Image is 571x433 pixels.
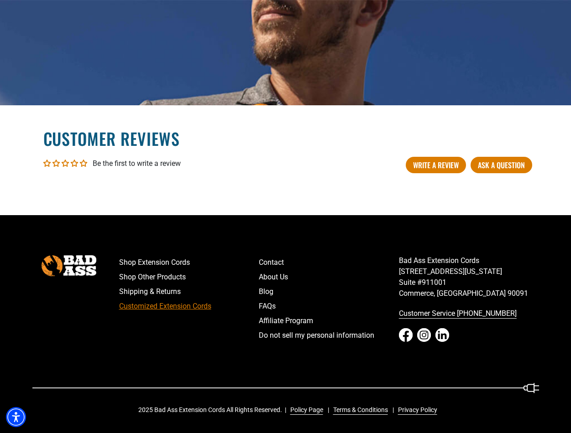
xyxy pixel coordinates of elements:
[6,407,26,427] div: Accessibility Menu
[435,328,449,342] a: LinkedIn - open in a new tab
[259,328,399,343] a: Do not sell my personal information
[42,255,96,276] img: Bad Ass Extension Cords
[43,127,528,150] h2: Customer Reviews
[43,158,87,169] div: Average rating is 0.00 stars
[119,270,259,284] a: Shop Other Products
[399,328,413,342] a: Facebook - open in a new tab
[406,157,466,173] a: Write A Review
[259,284,399,299] a: Blog
[119,255,259,270] a: Shop Extension Cords
[119,299,259,314] a: Customized Extension Cords
[471,157,532,173] a: Ask a question
[417,328,431,342] a: Instagram - open in a new tab
[138,405,444,415] div: 2025 Bad Ass Extension Cords All Rights Reserved.
[287,405,323,415] a: Policy Page
[119,284,259,299] a: Shipping & Returns
[399,255,539,299] p: Bad Ass Extension Cords [STREET_ADDRESS][US_STATE] Suite #911001 Commerce, [GEOGRAPHIC_DATA] 90091
[259,314,399,328] a: Affiliate Program
[259,255,399,270] a: Contact
[259,299,399,314] a: FAQs
[259,270,399,284] a: About Us
[93,159,181,169] div: Be the first to write a review
[399,306,539,321] a: call 833-674-1699
[330,405,388,415] a: Terms & Conditions
[394,405,437,415] a: Privacy Policy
